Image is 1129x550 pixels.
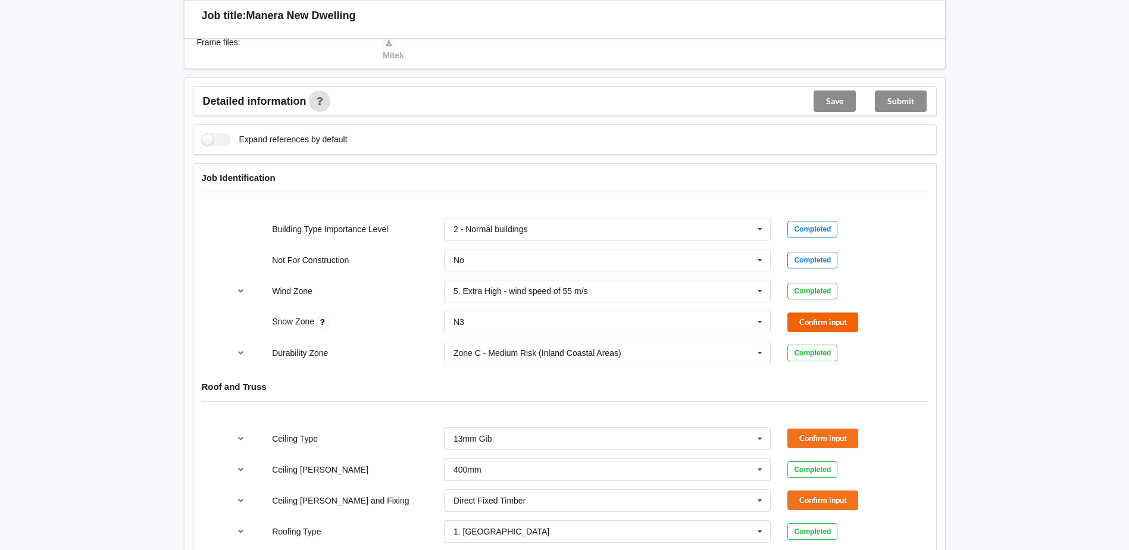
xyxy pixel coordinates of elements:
div: Frame files : [189,36,375,61]
div: Completed [787,345,837,361]
a: Mitek [383,37,404,60]
label: Ceiling [PERSON_NAME] and Fixing [272,496,409,505]
button: reference-toggle [229,428,252,449]
button: reference-toggle [229,342,252,364]
label: Building Type Importance Level [272,224,388,234]
div: 13mm Gib [454,435,492,443]
div: 5. Extra High - wind speed of 55 m/s [454,287,588,295]
div: Zone C - Medium Risk (Inland Coastal Areas) [454,349,621,357]
div: Completed [787,221,837,237]
button: reference-toggle [229,490,252,511]
label: Snow Zone [272,317,317,326]
div: 400mm [454,465,481,474]
label: Ceiling [PERSON_NAME] [272,465,368,474]
label: Expand references by default [202,133,348,146]
div: N3 [454,318,464,326]
div: Completed [787,461,837,478]
div: Direct Fixed Timber [454,496,526,505]
h4: Roof and Truss [202,381,928,392]
div: 2 - Normal buildings [454,225,528,233]
button: reference-toggle [229,521,252,542]
div: Completed [787,523,837,540]
button: reference-toggle [229,280,252,302]
div: Completed [787,283,837,299]
h3: Job title: [202,9,246,23]
label: Ceiling Type [272,434,318,443]
span: Detailed information [203,96,307,107]
label: Roofing Type [272,527,321,536]
div: No [454,256,464,264]
div: 1. [GEOGRAPHIC_DATA] [454,527,549,536]
button: Confirm input [787,429,858,448]
h4: Job Identification [202,172,928,183]
button: reference-toggle [229,459,252,480]
label: Not For Construction [272,255,349,265]
button: Confirm input [787,490,858,510]
div: Completed [787,252,837,268]
button: Confirm input [787,312,858,332]
h3: Manera New Dwelling [246,9,356,23]
label: Wind Zone [272,286,312,296]
label: Durability Zone [272,348,328,358]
